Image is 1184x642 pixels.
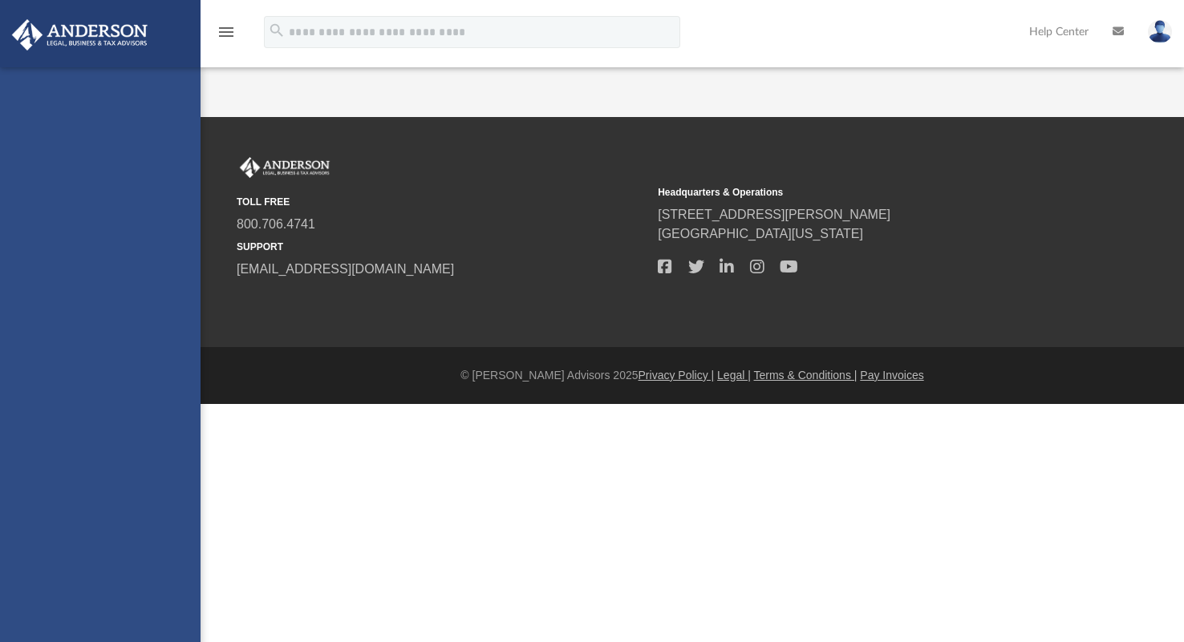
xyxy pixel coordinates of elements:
[860,369,923,382] a: Pay Invoices
[201,367,1184,384] div: © [PERSON_NAME] Advisors 2025
[237,157,333,178] img: Anderson Advisors Platinum Portal
[1148,20,1172,43] img: User Pic
[237,195,647,209] small: TOLL FREE
[237,217,315,231] a: 800.706.4741
[237,262,454,276] a: [EMAIL_ADDRESS][DOMAIN_NAME]
[217,22,236,42] i: menu
[658,227,863,240] a: [GEOGRAPHIC_DATA][US_STATE]
[754,369,858,382] a: Terms & Conditions |
[7,19,152,50] img: Anderson Advisors Platinum Portal
[268,22,286,39] i: search
[717,369,751,382] a: Legal |
[639,369,715,382] a: Privacy Policy |
[217,30,236,42] a: menu
[658,185,1068,200] small: Headquarters & Operations
[658,208,890,221] a: [STREET_ADDRESS][PERSON_NAME]
[237,240,647,254] small: SUPPORT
